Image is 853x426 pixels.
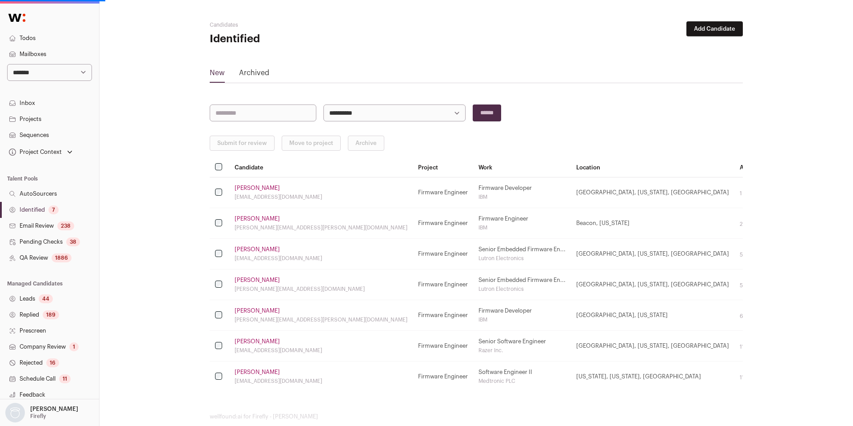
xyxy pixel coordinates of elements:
td: [GEOGRAPHIC_DATA], [US_STATE], [GEOGRAPHIC_DATA] [571,239,734,269]
div: 44 [39,294,53,303]
td: Firmware Engineer [413,269,473,300]
div: Razer Inc. [478,347,566,354]
div: 5 minutes ago [740,282,776,289]
th: Candidate [229,158,413,177]
div: [PERSON_NAME][EMAIL_ADDRESS][PERSON_NAME][DOMAIN_NAME] [235,224,407,231]
footer: wellfound:ai for Firefly - [PERSON_NAME] [210,413,743,420]
td: Senior Software Engineer [473,331,571,362]
div: [EMAIL_ADDRESS][DOMAIN_NAME] [235,347,407,354]
td: [GEOGRAPHIC_DATA], [US_STATE] [571,300,734,331]
td: [US_STATE], [US_STATE], [GEOGRAPHIC_DATA] [571,362,734,392]
div: 16 [46,358,59,367]
td: Firmware Engineer [413,177,473,208]
div: 38 [66,237,80,246]
td: Senior Embedded Firmware En... [473,269,571,300]
td: Firmware Engineer [413,331,473,362]
h1: Identified [210,32,387,46]
a: [PERSON_NAME] [235,277,280,284]
div: IBM [478,316,566,323]
div: 5 minutes ago [740,251,776,258]
div: 1886 [52,253,72,262]
td: Firmware Engineer [413,362,473,392]
div: 7 [48,205,59,214]
a: [PERSON_NAME] [235,185,280,192]
td: [GEOGRAPHIC_DATA], [US_STATE], [GEOGRAPHIC_DATA] [571,177,734,208]
div: [PERSON_NAME][EMAIL_ADDRESS][DOMAIN_NAME] [235,285,407,293]
div: 1 minute ago [740,190,776,197]
th: Location [571,158,734,177]
div: 11 [59,374,71,383]
td: [GEOGRAPHIC_DATA], [US_STATE], [GEOGRAPHIC_DATA] [571,269,734,300]
button: Open dropdown [7,146,74,158]
div: [PERSON_NAME][EMAIL_ADDRESS][PERSON_NAME][DOMAIN_NAME] [235,316,407,323]
a: [PERSON_NAME] [235,215,280,222]
a: [PERSON_NAME] [235,338,280,345]
td: Firmware Engineer [413,208,473,239]
h2: Candidates [210,21,387,28]
td: Software Engineer II [473,362,571,392]
div: [EMAIL_ADDRESS][DOMAIN_NAME] [235,193,407,201]
div: Lutron Electronics [478,285,566,293]
div: IBM [478,193,566,201]
div: [EMAIL_ADDRESS][DOMAIN_NAME] [235,255,407,262]
th: Added [734,158,781,177]
td: Firmware Engineer [473,208,571,239]
button: Open dropdown [4,403,80,422]
div: 6 minutes ago [740,313,776,320]
td: Senior Embedded Firmware En... [473,239,571,269]
td: Firmware Developer [473,300,571,331]
a: [PERSON_NAME] [235,246,280,253]
div: Project Context [7,149,62,156]
td: Firmware Engineer [413,300,473,331]
td: Firmware Engineer [413,239,473,269]
p: Firefly [30,413,46,420]
div: IBM [478,224,566,231]
div: 2 minutes ago [740,221,776,228]
td: [GEOGRAPHIC_DATA], [US_STATE], [GEOGRAPHIC_DATA] [571,331,734,362]
div: Lutron Electronics [478,255,566,262]
a: Archived [239,68,269,82]
div: 11 minutes ago [740,343,776,350]
p: [PERSON_NAME] [30,406,78,413]
img: nopic.png [5,403,25,422]
td: Beacon, [US_STATE] [571,208,734,239]
a: [PERSON_NAME] [235,307,280,314]
a: New [210,68,225,82]
th: Project [413,158,473,177]
div: 238 [57,221,74,230]
button: Add Candidate [686,21,743,36]
a: [PERSON_NAME] [235,369,280,376]
td: Firmware Developer [473,177,571,208]
img: Wellfound [4,9,30,27]
div: 11 minutes ago [740,374,776,381]
div: 1 [69,342,79,351]
th: Work [473,158,571,177]
div: Medtronic PLC [478,378,566,385]
div: [EMAIL_ADDRESS][DOMAIN_NAME] [235,378,407,385]
div: 189 [43,310,59,319]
